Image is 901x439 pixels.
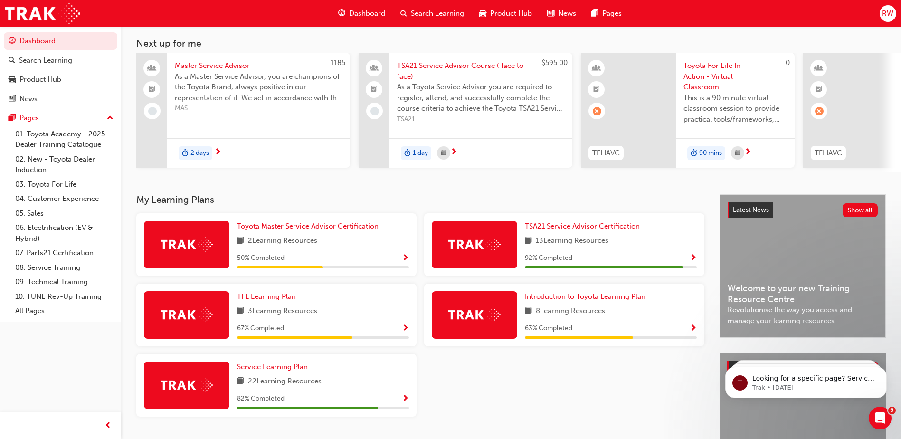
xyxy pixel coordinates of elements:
[237,292,296,301] span: TFL Learning Plan
[869,407,892,429] iframe: Intercom live chat
[402,323,409,334] button: Show Progress
[593,107,601,115] span: learningRecordVerb_ABSENT-icon
[880,5,896,22] button: RW
[402,254,409,263] span: Show Progress
[19,55,72,66] div: Search Learning
[536,235,608,247] span: 13 Learning Resources
[237,393,285,404] span: 82 % Completed
[882,8,893,19] span: RW
[11,127,117,152] a: 01. Toyota Academy - 2025 Dealer Training Catalogue
[9,76,16,84] span: car-icon
[744,148,751,157] span: next-icon
[237,222,379,230] span: Toyota Master Service Advisor Certification
[888,407,896,414] span: 9
[547,8,554,19] span: news-icon
[490,8,532,19] span: Product Hub
[338,8,345,19] span: guage-icon
[237,305,244,317] span: book-icon
[843,203,878,217] button: Show all
[450,148,457,157] span: next-icon
[472,4,540,23] a: car-iconProduct Hub
[11,220,117,246] a: 06. Electrification (EV & Hybrid)
[237,291,300,302] a: TFL Learning Plan
[248,376,322,388] span: 22 Learning Resources
[11,275,117,289] a: 09. Technical Training
[4,71,117,88] a: Product Hub
[9,95,16,104] span: news-icon
[525,323,572,334] span: 63 % Completed
[175,103,342,114] span: MAS
[593,62,600,75] span: learningResourceType_INSTRUCTOR_LED-icon
[11,177,117,192] a: 03. Toyota For Life
[371,62,378,75] span: people-icon
[402,324,409,333] span: Show Progress
[237,221,382,232] a: Toyota Master Service Advisor Certification
[331,58,345,67] span: 1185
[175,60,342,71] span: Master Service Advisor
[581,53,795,168] a: 0TFLIAVCToyota For Life In Action - Virtual ClassroomThis is a 90 minute virtual classroom sessio...
[402,252,409,264] button: Show Progress
[4,109,117,127] button: Pages
[4,90,117,108] a: News
[683,60,787,93] span: Toyota For Life In Action - Virtual Classroom
[9,114,16,123] span: pages-icon
[370,107,379,115] span: learningRecordVerb_NONE-icon
[161,237,213,252] img: Trak
[525,253,572,264] span: 92 % Completed
[402,393,409,405] button: Show Progress
[413,148,428,159] span: 1 day
[331,4,393,23] a: guage-iconDashboard
[699,148,722,159] span: 90 mins
[733,206,769,214] span: Latest News
[448,307,501,322] img: Trak
[4,52,117,69] a: Search Learning
[411,8,464,19] span: Search Learning
[602,8,622,19] span: Pages
[149,84,155,96] span: booktick-icon
[541,58,568,67] span: $595.00
[107,112,114,124] span: up-icon
[558,8,576,19] span: News
[584,4,629,23] a: pages-iconPages
[592,148,620,159] span: TFLIAVC
[786,58,790,67] span: 0
[9,37,16,46] span: guage-icon
[237,323,284,334] span: 67 % Completed
[816,84,822,96] span: booktick-icon
[525,222,640,230] span: TSA21 Service Advisor Certification
[397,82,565,114] span: As a Toyota Service Advisor you are required to register, attend, and successfully complete the c...
[402,395,409,403] span: Show Progress
[11,152,117,177] a: 02. New - Toyota Dealer Induction
[728,305,878,326] span: Revolutionise the way you access and manage your learning resources.
[237,376,244,388] span: book-icon
[525,305,532,317] span: book-icon
[19,113,39,124] div: Pages
[536,305,605,317] span: 8 Learning Resources
[136,194,704,205] h3: My Learning Plans
[540,4,584,23] a: news-iconNews
[4,32,117,50] a: Dashboard
[691,147,697,160] span: duration-icon
[359,53,572,168] a: $595.00TSA21 Service Advisor Course ( face to face)As a Toyota Service Advisor you are required t...
[448,237,501,252] img: Trak
[11,191,117,206] a: 04. Customer Experience
[683,93,787,125] span: This is a 90 minute virtual classroom session to provide practical tools/frameworks, behaviours a...
[11,206,117,221] a: 05. Sales
[371,84,378,96] span: booktick-icon
[11,289,117,304] a: 10. TUNE Rev-Up Training
[248,305,317,317] span: 3 Learning Resources
[5,3,80,24] img: Trak
[237,362,312,372] a: Service Learning Plan
[4,30,117,109] button: DashboardSearch LearningProduct HubNews
[182,147,189,160] span: duration-icon
[690,324,697,333] span: Show Progress
[248,235,317,247] span: 2 Learning Resources
[728,202,878,218] a: Latest NewsShow all
[441,147,446,159] span: calendar-icon
[525,221,644,232] a: TSA21 Service Advisor Certification
[11,304,117,318] a: All Pages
